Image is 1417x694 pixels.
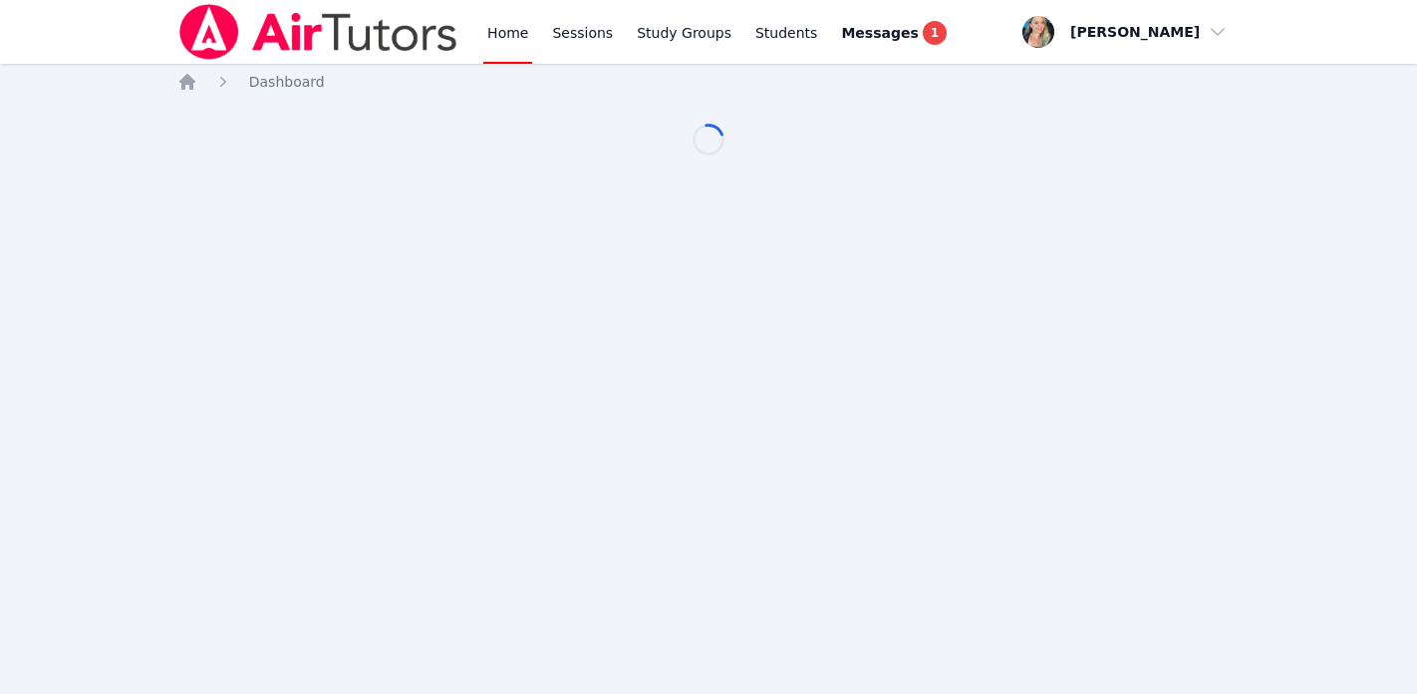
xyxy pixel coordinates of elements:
[249,74,325,90] span: Dashboard
[923,21,947,45] span: 1
[249,72,325,92] a: Dashboard
[177,4,459,60] img: Air Tutors
[177,72,1241,92] nav: Breadcrumb
[841,23,918,43] span: Messages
